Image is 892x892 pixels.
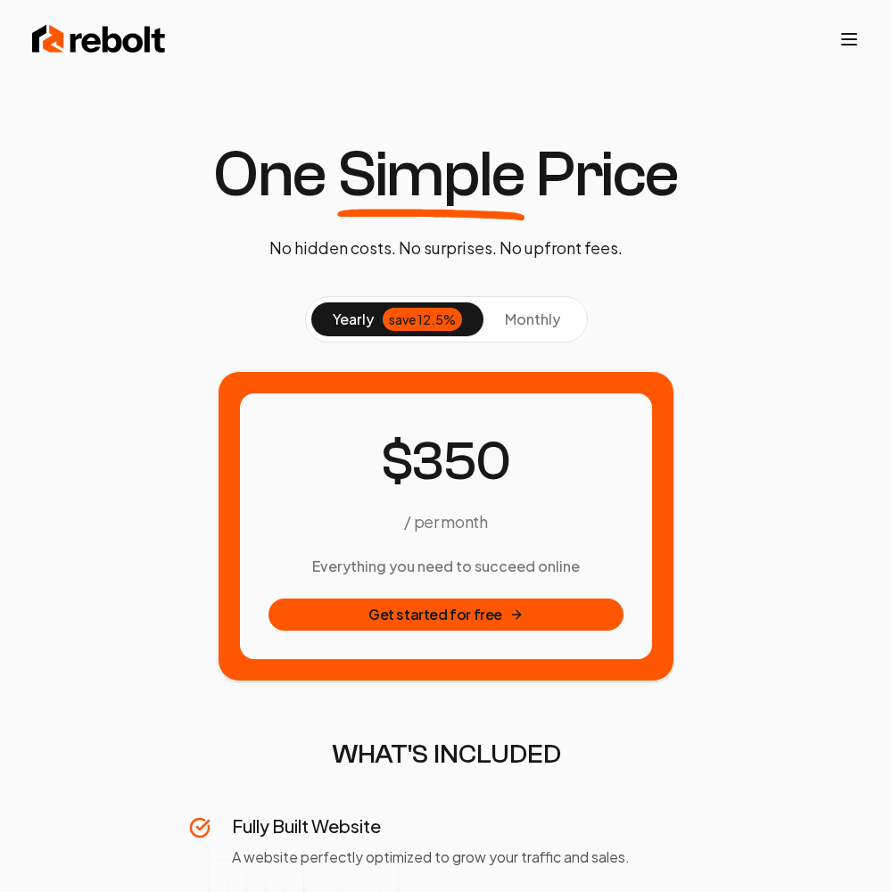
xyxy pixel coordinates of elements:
[311,302,483,336] button: yearlysave 12.5%
[337,143,524,207] span: Simple
[269,235,623,260] p: No hidden costs. No surprises. No upfront fees.
[268,556,624,577] h3: Everything you need to succeed online
[404,509,487,534] p: / per month
[483,302,582,336] button: monthly
[838,29,860,50] button: Toggle mobile menu
[268,599,624,631] button: Get started for free
[213,143,679,207] h1: One Price
[232,846,703,869] p: A website perfectly optimized to grow your traffic and sales.
[189,739,703,771] h2: WHAT'S INCLUDED
[333,309,374,330] span: yearly
[232,814,703,838] h3: Fully Built Website
[505,310,560,328] span: monthly
[383,308,462,331] div: save 12.5%
[32,21,166,57] img: Rebolt Logo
